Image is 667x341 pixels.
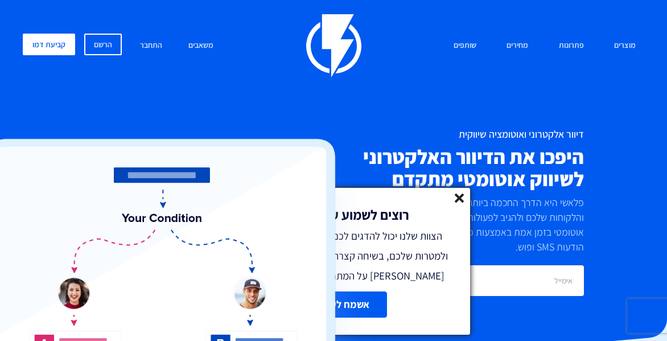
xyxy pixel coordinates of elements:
h2: היפכו את הדיוור האלקטרוני לשיווק אוטומטי מתקדם [290,146,584,190]
a: פתרונות [550,34,592,58]
a: הרשם [84,34,122,55]
a: משאבים [180,34,222,58]
a: התחבר [131,34,171,58]
a: קביעת דמו [23,34,75,55]
a: שותפים [445,34,485,58]
input: אימייל [467,265,584,296]
p: פלאשי היא הדרך החכמה ביותר להבין את המבקרים והלקוחות שלכם ולהגיב לפעולות שהם מבצעים באופן אוטומטי... [368,195,584,254]
a: מוצרים [606,34,644,58]
a: מחירים [498,34,537,58]
h1: דיוור אלקטרוני ואוטומציה שיווקית [290,129,584,140]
